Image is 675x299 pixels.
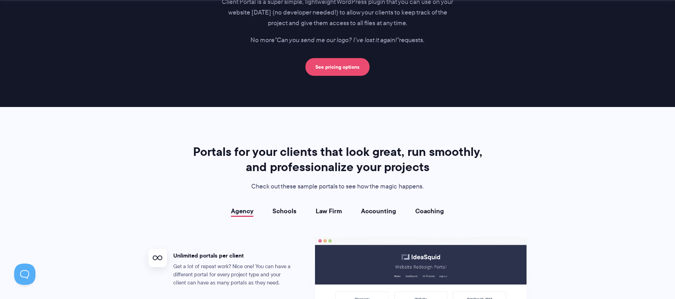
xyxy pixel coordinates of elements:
h2: Portals for your clients that look great, run smoothly, and professionalize your projects [190,144,485,175]
a: See pricing options [305,58,370,76]
a: Law Firm [316,208,342,215]
a: Schools [272,208,297,215]
p: Check out these sample portals to see how the magic happens. [190,181,485,192]
p: No more requests. [222,35,454,46]
iframe: Toggle Customer Support [14,264,35,285]
a: Agency [231,208,253,215]
a: Coaching [415,208,444,215]
h4: Unlimited portals per client [173,252,294,259]
a: Accounting [361,208,396,215]
p: Get a lot of repeat work? Nice one! You can have a different portal for every project type and yo... [173,263,294,287]
i: "Can you send me our logo? I've lost it again!" [275,35,399,45]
